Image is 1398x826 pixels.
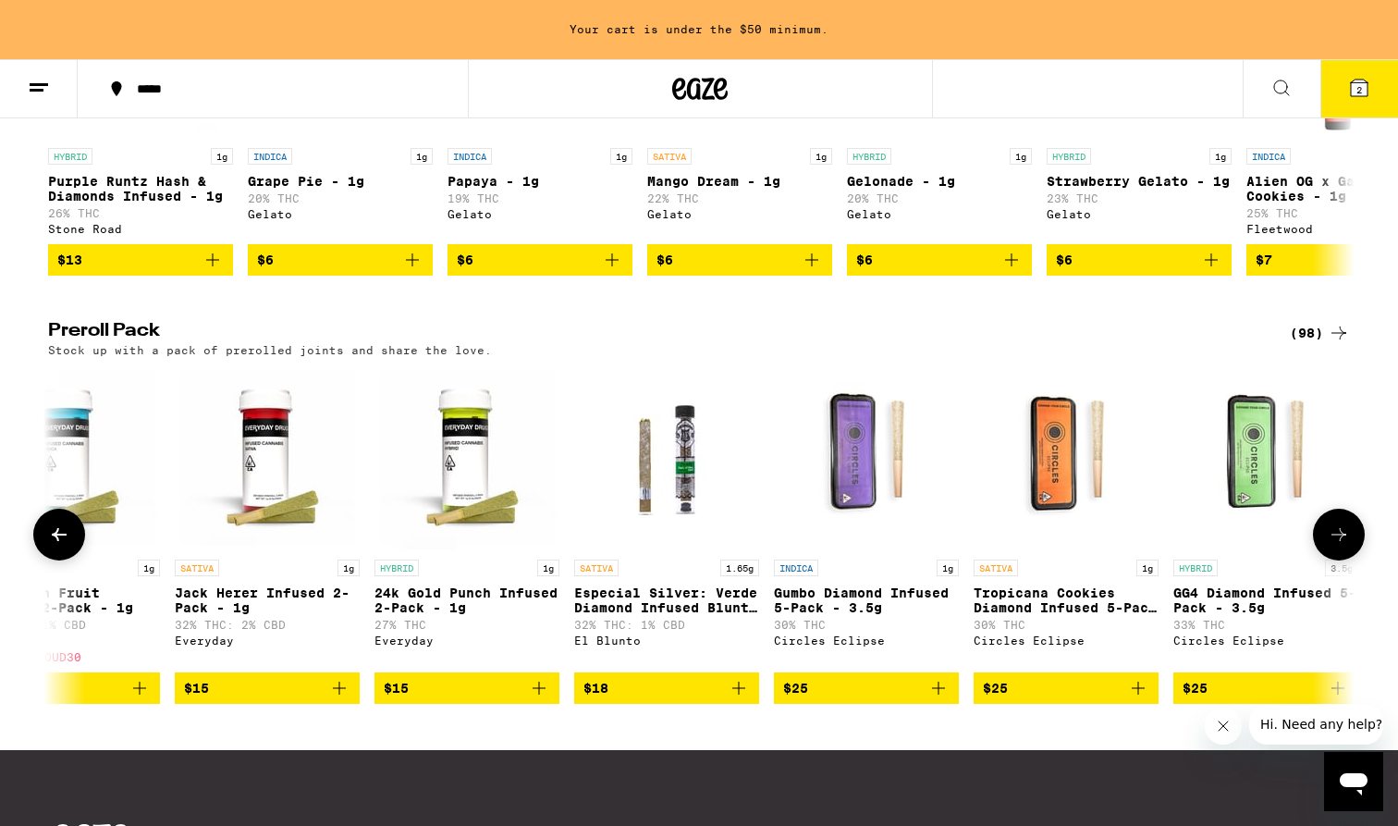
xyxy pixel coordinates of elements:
p: 27% THC [374,619,559,631]
div: Gelato [248,208,433,220]
div: Gelato [1047,208,1232,220]
span: $6 [457,253,473,267]
span: $15 [384,681,409,696]
p: HYBRID [1173,560,1218,576]
h2: Preroll Pack [48,322,1259,344]
img: Everyday - 24k Gold Punch Infused 2-Pack - 1g [374,365,559,550]
p: Grape Pie - 1g [248,174,433,189]
p: Jack Herer Infused 2-Pack - 1g [175,586,360,615]
a: Open page for 24k Gold Punch Infused 2-Pack - 1g from Everyday [374,365,559,672]
a: Open page for Jack Herer Infused 2-Pack - 1g from Everyday [175,365,360,672]
span: $6 [257,253,274,267]
p: Purple Runtz Hash & Diamonds Infused - 1g [48,174,233,203]
p: 32% THC: 2% CBD [175,619,360,631]
p: SATIVA [175,560,219,576]
p: 30% THC [974,619,1159,631]
span: $18 [583,681,608,696]
button: Add to bag [175,672,360,704]
div: Circles Eclipse [774,635,959,647]
div: El Blunto [574,635,759,647]
span: $6 [656,253,673,267]
button: Add to bag [1047,244,1232,276]
p: 30% THC [774,619,959,631]
p: Tropicana Cookies Diamond Infused 5-Pack - 3.5g [974,586,1159,615]
iframe: Button to launch messaging window [1324,752,1383,811]
p: Gumbo Diamond Infused 5-Pack - 3.5g [774,586,959,615]
div: Circles Eclipse [974,635,1159,647]
p: INDICA [248,148,292,165]
p: HYBRID [847,148,891,165]
p: SATIVA [974,560,1018,576]
button: Add to bag [248,244,433,276]
p: INDICA [448,148,492,165]
button: Add to bag [847,244,1032,276]
span: $7 [1256,253,1272,267]
a: Open page for GG4 Diamond Infused 5-Pack - 3.5g from Circles Eclipse [1173,365,1358,672]
div: Gelato [448,208,632,220]
p: 1g [610,148,632,165]
span: $6 [1056,253,1073,267]
div: Circles Eclipse [1173,635,1358,647]
p: INDICA [774,560,818,576]
span: $15 [184,681,209,696]
span: $25 [983,681,1008,696]
span: $13 [57,253,82,267]
p: 19% THC [448,192,632,204]
p: 32% THC: 1% CBD [574,619,759,631]
button: Add to bag [448,244,632,276]
p: SATIVA [574,560,619,576]
p: HYBRID [48,148,92,165]
img: Circles Eclipse - GG4 Diamond Infused 5-Pack - 3.5g [1173,365,1358,550]
p: INDICA [1246,148,1291,165]
p: HYBRID [1047,148,1091,165]
p: GG4 Diamond Infused 5-Pack - 3.5g [1173,586,1358,615]
p: 1.65g [720,560,759,576]
p: 3.5g [1325,560,1358,576]
p: 1g [810,148,832,165]
p: Strawberry Gelato - 1g [1047,174,1232,189]
p: 24k Gold Punch Infused 2-Pack - 1g [374,586,559,615]
p: Especial Silver: Verde Diamond Infused Blunt - 1.65g [574,586,759,615]
p: 22% THC [647,192,832,204]
span: 2 [1356,84,1362,95]
a: (98) [1290,322,1350,344]
img: Circles Eclipse - Tropicana Cookies Diamond Infused 5-Pack - 3.5g [974,365,1159,550]
button: Add to bag [774,672,959,704]
p: 1g [937,560,959,576]
p: 23% THC [1047,192,1232,204]
div: Stone Road [48,223,233,235]
p: 1g [138,560,160,576]
div: Gelato [647,208,832,220]
button: 2 [1320,60,1398,117]
p: 1g [211,148,233,165]
iframe: Close message [1205,708,1242,745]
button: Add to bag [48,244,233,276]
p: Stock up with a pack of prerolled joints and share the love. [48,344,492,356]
p: 33% THC [1173,619,1358,631]
a: Open page for Especial Silver: Verde Diamond Infused Blunt - 1.65g from El Blunto [574,365,759,672]
div: Everyday [175,635,360,647]
img: Circles Eclipse - Gumbo Diamond Infused 5-Pack - 3.5g [774,365,959,550]
button: Add to bag [374,672,559,704]
a: Open page for Tropicana Cookies Diamond Infused 5-Pack - 3.5g from Circles Eclipse [974,365,1159,672]
p: 1g [1136,560,1159,576]
iframe: Message from company [1249,704,1383,745]
button: Add to bag [1173,672,1358,704]
img: Everyday - Jack Herer Infused 2-Pack - 1g [175,365,360,550]
p: 20% THC [248,192,433,204]
p: 1g [1010,148,1032,165]
p: 20% THC [847,192,1032,204]
button: Add to bag [647,244,832,276]
p: Mango Dream - 1g [647,174,832,189]
div: Everyday [374,635,559,647]
span: $25 [783,681,808,696]
p: 26% THC [48,207,233,219]
p: Papaya - 1g [448,174,632,189]
span: $25 [1183,681,1208,696]
button: Add to bag [574,672,759,704]
p: HYBRID [374,560,419,576]
p: 1g [1209,148,1232,165]
p: 1g [337,560,360,576]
